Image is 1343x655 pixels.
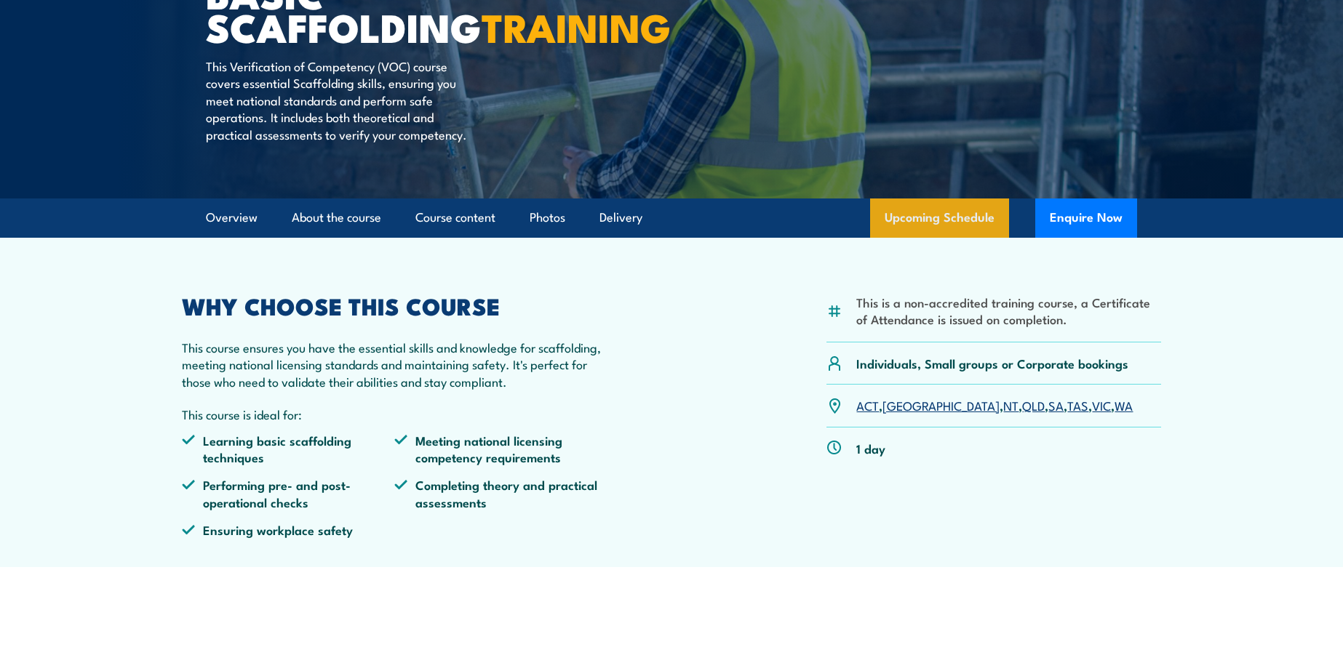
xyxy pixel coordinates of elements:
[856,294,1161,328] li: This is a non-accredited training course, a Certificate of Attendance is issued on completion.
[182,476,394,510] li: Performing pre- and post-operational checks
[1035,198,1137,238] button: Enquire Now
[856,355,1128,371] p: Individuals, Small groups or Corporate bookings
[182,295,607,316] h2: WHY CHOOSE THIS COURSE
[599,198,642,237] a: Delivery
[1022,396,1045,414] a: QLD
[856,440,885,457] p: 1 day
[1003,396,1019,414] a: NT
[292,198,381,237] a: About the course
[1048,396,1064,414] a: SA
[394,432,607,466] li: Meeting national licensing competency requirements
[856,397,1133,414] p: , , , , , , ,
[415,198,495,237] a: Course content
[870,198,1009,238] a: Upcoming Schedule
[206,198,258,237] a: Overview
[182,339,607,390] p: This course ensures you have the essential skills and knowledge for scaffolding, meeting national...
[182,432,394,466] li: Learning basic scaffolding techniques
[182,406,607,422] p: This course is ideal for:
[1067,396,1088,414] a: TAS
[394,476,607,510] li: Completing theory and practical assessments
[1115,396,1133,414] a: WA
[856,396,879,414] a: ACT
[182,521,394,538] li: Ensuring workplace safety
[882,396,1000,414] a: [GEOGRAPHIC_DATA]
[530,198,565,237] a: Photos
[1092,396,1111,414] a: VIC
[206,57,471,142] p: This Verification of Competency (VOC) course covers essential Scaffolding skills, ensuring you me...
